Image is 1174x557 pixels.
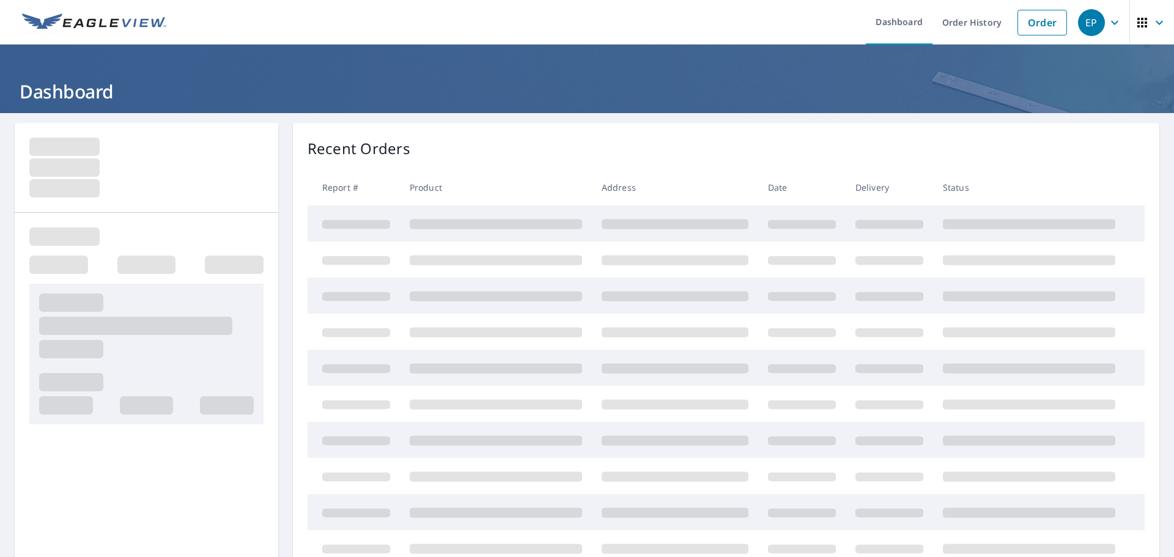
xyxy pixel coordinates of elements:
[1078,9,1105,36] div: EP
[22,13,166,32] img: EV Logo
[400,169,592,205] th: Product
[308,138,410,160] p: Recent Orders
[1017,10,1067,35] a: Order
[758,169,846,205] th: Date
[15,79,1159,104] h1: Dashboard
[592,169,758,205] th: Address
[933,169,1125,205] th: Status
[308,169,400,205] th: Report #
[846,169,933,205] th: Delivery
